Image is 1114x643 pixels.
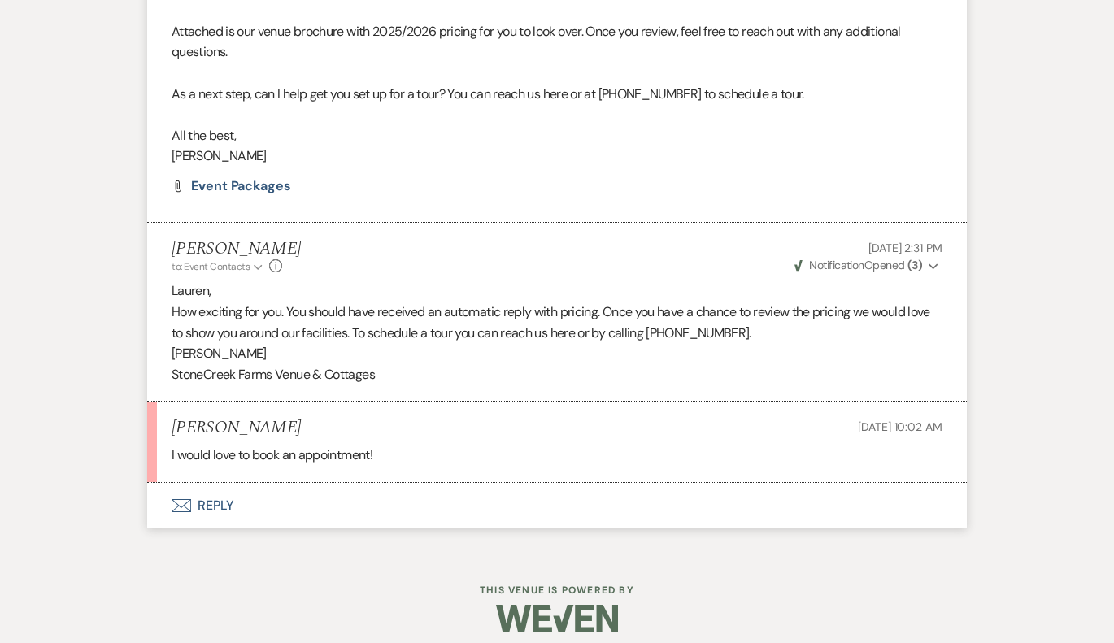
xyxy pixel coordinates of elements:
[172,445,942,466] p: I would love to book an appointment!
[172,343,942,364] p: [PERSON_NAME]
[172,280,942,302] p: Lauren,
[172,418,301,438] h5: [PERSON_NAME]
[172,259,265,274] button: to: Event Contacts
[809,258,864,272] span: Notification
[147,483,967,528] button: Reply
[191,180,291,193] a: Event Packages
[172,85,804,102] span: As a next step, can I help get you set up for a tour? You can reach us here or at [PHONE_NUMBER] ...
[172,146,942,167] p: [PERSON_NAME]
[172,302,942,343] p: How exciting for you. You should have received an automatic reply with pricing. Once you have a c...
[172,239,301,259] h5: [PERSON_NAME]
[792,257,942,274] button: NotificationOpened (3)
[191,177,291,194] span: Event Packages
[907,258,922,272] strong: ( 3 )
[858,419,942,434] span: [DATE] 10:02 AM
[172,260,250,273] span: to: Event Contacts
[868,241,942,255] span: [DATE] 2:31 PM
[172,23,901,61] span: Attached is our venue brochure with 2025/2026 pricing for you to look over. Once you review, feel...
[172,127,237,144] span: All the best,
[172,364,942,385] p: StoneCreek Farms Venue & Cottages
[794,258,922,272] span: Opened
